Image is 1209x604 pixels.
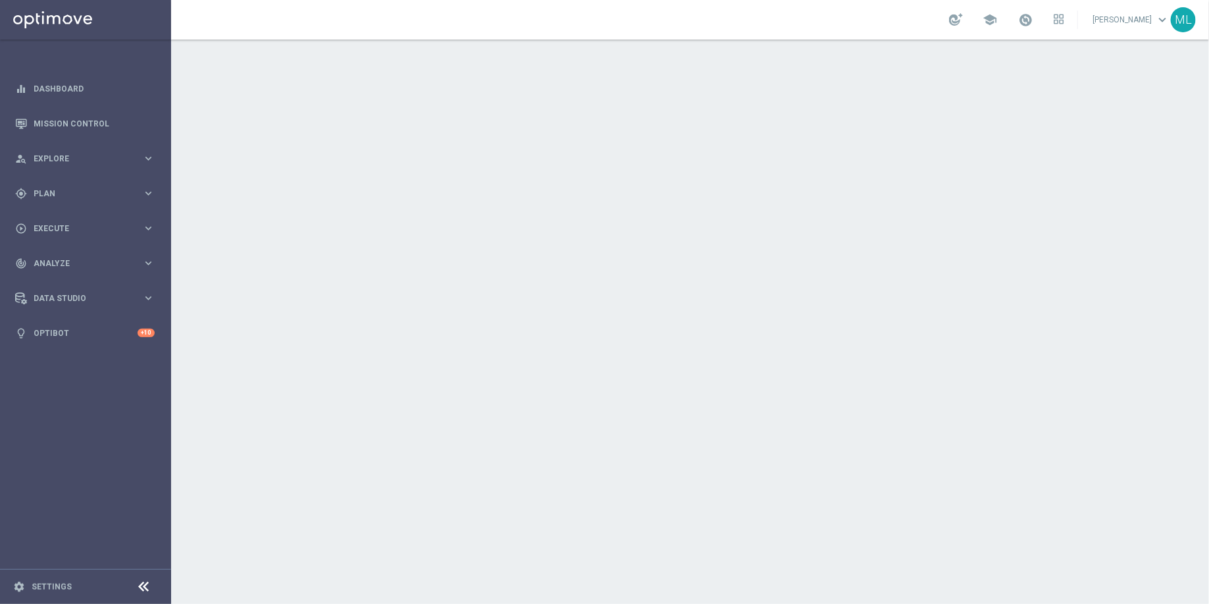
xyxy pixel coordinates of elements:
[15,327,27,339] i: lightbulb
[15,258,27,269] i: track_changes
[14,223,155,234] button: play_circle_outline Execute keyboard_arrow_right
[14,153,155,164] button: person_search Explore keyboard_arrow_right
[15,223,142,234] div: Execute
[14,119,155,129] button: Mission Control
[142,257,155,269] i: keyboard_arrow_right
[983,13,997,27] span: school
[15,106,155,141] div: Mission Control
[13,581,25,593] i: settings
[15,153,27,165] i: person_search
[15,83,27,95] i: equalizer
[15,71,155,106] div: Dashboard
[15,153,142,165] div: Explore
[34,190,142,198] span: Plan
[15,292,142,304] div: Data Studio
[32,583,72,591] a: Settings
[14,328,155,339] button: lightbulb Optibot +10
[34,71,155,106] a: Dashboard
[34,316,138,350] a: Optibot
[14,258,155,269] button: track_changes Analyze keyboard_arrow_right
[14,84,155,94] button: equalizer Dashboard
[142,222,155,234] i: keyboard_arrow_right
[142,152,155,165] i: keyboard_arrow_right
[15,188,142,200] div: Plan
[15,316,155,350] div: Optibot
[1171,7,1196,32] div: ML
[15,258,142,269] div: Analyze
[34,294,142,302] span: Data Studio
[34,155,142,163] span: Explore
[1091,10,1171,30] a: [PERSON_NAME]keyboard_arrow_down
[34,106,155,141] a: Mission Control
[142,292,155,304] i: keyboard_arrow_right
[15,188,27,200] i: gps_fixed
[14,188,155,199] button: gps_fixed Plan keyboard_arrow_right
[15,223,27,234] i: play_circle_outline
[1155,13,1170,27] span: keyboard_arrow_down
[34,225,142,233] span: Execute
[34,260,142,267] span: Analyze
[142,187,155,200] i: keyboard_arrow_right
[14,293,155,304] button: Data Studio keyboard_arrow_right
[138,329,155,337] div: +10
